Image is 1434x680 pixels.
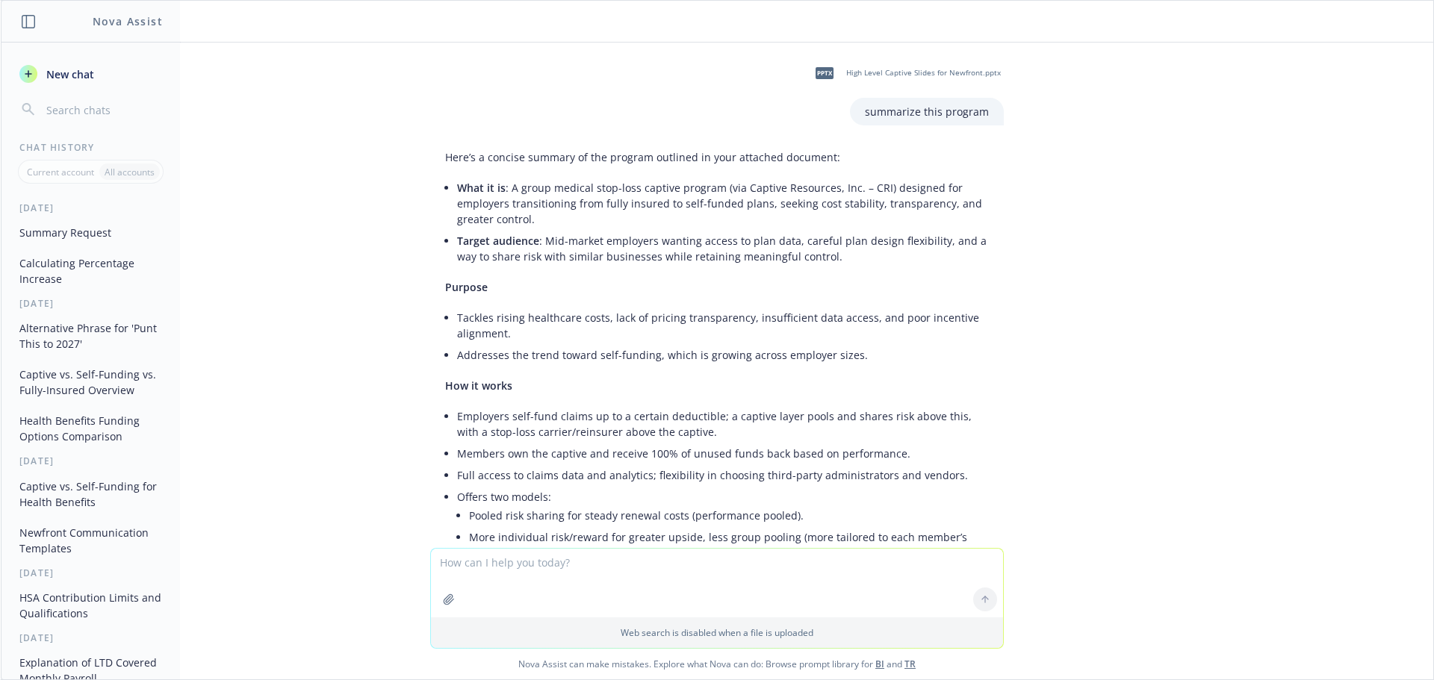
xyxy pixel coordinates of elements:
[13,520,168,561] button: Newfront Communication Templates
[816,67,834,78] span: pptx
[445,378,512,393] span: How it works
[13,474,168,514] button: Captive vs. Self-Funding for Health Benefits
[457,307,989,344] li: Tackles rising healthcare costs, lack of pricing transparency, insufficient data access, and poor...
[457,486,989,567] li: Offers two models:
[93,13,163,29] h1: Nova Assist
[904,658,916,670] a: TR
[7,649,1427,679] span: Nova Assist can make mistakes. Explore what Nova can do: Browse prompt library for and
[440,626,994,639] p: Web search is disabled when a file is uploaded
[1,297,180,310] div: [DATE]
[865,104,989,119] p: summarize this program
[806,54,1004,92] div: pptxHigh Level Captive Slides for Newfront.pptx
[1,631,180,644] div: [DATE]
[1,141,180,154] div: Chat History
[457,344,989,366] li: Addresses the trend toward self-funding, which is growing across employer sizes.
[13,220,168,245] button: Summary Request
[27,166,94,178] p: Current account
[13,60,168,87] button: New chat
[457,230,989,267] li: : Mid-market employers wanting access to plan data, careful plan design flexibility, and a way to...
[13,316,168,356] button: Alternative Phrase for 'Punt This to 2027'
[469,526,989,564] li: More individual risk/reward for greater upside, less group pooling (more tailored to each member’...
[457,405,989,443] li: Employers self-fund claims up to a certain deductible; a captive layer pools and shares risk abov...
[457,181,506,195] span: What it is
[1,567,180,579] div: [DATE]
[13,251,168,291] button: Calculating Percentage Increase
[43,99,162,120] input: Search chats
[445,280,488,294] span: Purpose
[457,234,539,248] span: Target audience
[105,166,155,178] p: All accounts
[13,408,168,449] button: Health Benefits Funding Options Comparison
[846,68,1001,78] span: High Level Captive Slides for Newfront.pptx
[13,362,168,402] button: Captive vs. Self-Funding vs. Fully-Insured Overview
[1,455,180,467] div: [DATE]
[13,585,168,626] button: HSA Contribution Limits and Qualifications
[457,443,989,464] li: Members own the captive and receive 100% of unused funds back based on performance.
[43,66,94,82] span: New chat
[457,464,989,486] li: Full access to claims data and analytics; flexibility in choosing third-party administrators and ...
[469,505,989,526] li: Pooled risk sharing for steady renewal costs (performance pooled).
[457,177,989,230] li: : A group medical stop-loss captive program (via Captive Resources, Inc. – CRI) designed for empl...
[445,149,989,165] p: Here’s a concise summary of the program outlined in your attached document:
[1,202,180,214] div: [DATE]
[875,658,884,670] a: BI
